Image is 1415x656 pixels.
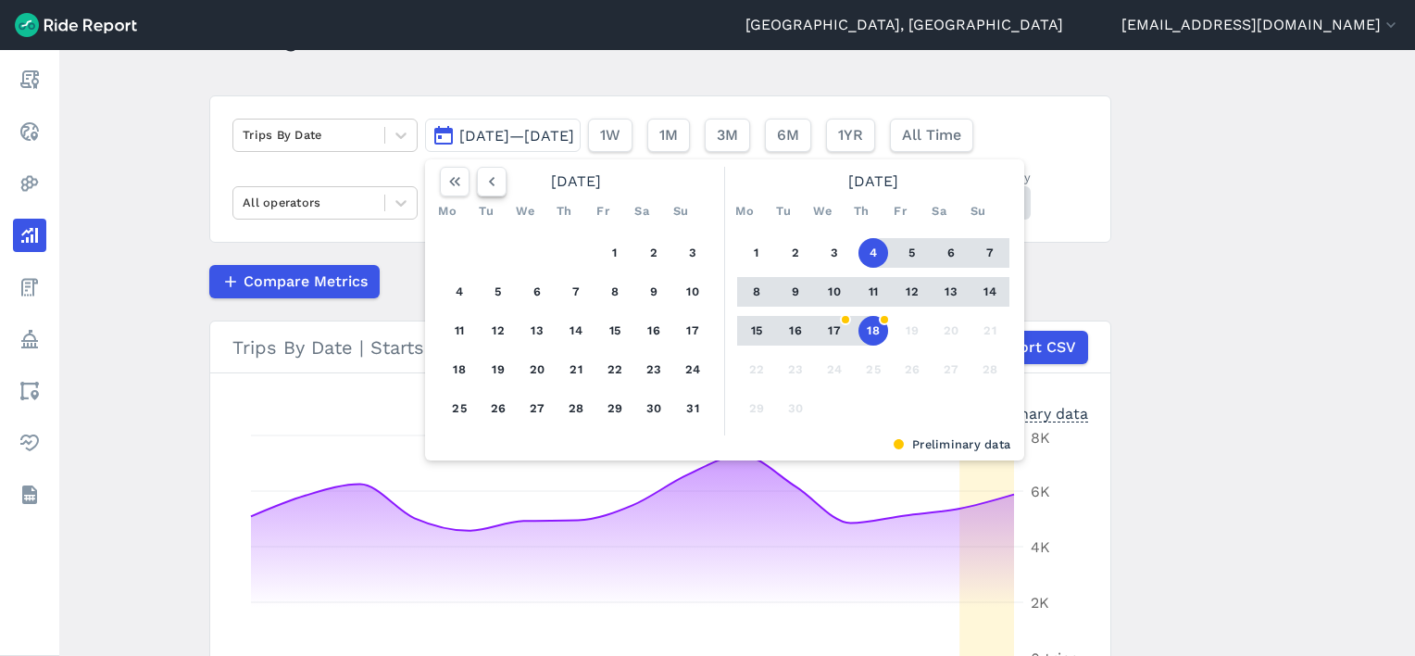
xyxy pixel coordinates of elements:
tspan: 6K [1031,483,1050,500]
button: 11 [858,277,888,307]
span: [DATE]—[DATE] [459,127,574,145]
button: 24 [678,355,707,385]
button: 1W [588,119,632,152]
button: Compare Metrics [209,265,380,298]
button: 3 [678,238,707,268]
button: 1YR [826,119,875,152]
button: 14 [975,277,1005,307]
a: Health [13,426,46,460]
div: Preliminary data [439,435,1010,453]
button: 30 [781,394,810,423]
tspan: 8K [1031,429,1050,447]
button: 1M [647,119,690,152]
button: 19 [483,355,513,385]
div: Sa [924,196,954,226]
button: [DATE]—[DATE] [425,119,581,152]
button: 9 [639,277,669,307]
button: 12 [897,277,927,307]
button: 6M [765,119,811,152]
button: 30 [639,394,669,423]
button: 4 [858,238,888,268]
span: 1M [659,124,678,146]
div: Su [963,196,993,226]
a: Analyze [13,219,46,252]
span: Export CSV [993,336,1076,359]
button: 6 [936,238,966,268]
a: Heatmaps [13,167,46,200]
span: All Time [902,124,961,146]
button: 3 [820,238,849,268]
button: 22 [742,355,771,385]
div: Mo [730,196,759,226]
button: 1 [742,238,771,268]
button: 22 [600,355,630,385]
span: 1YR [838,124,863,146]
div: Sa [627,196,657,226]
a: [GEOGRAPHIC_DATA], [GEOGRAPHIC_DATA] [745,14,1063,36]
button: 8 [742,277,771,307]
a: Report [13,63,46,96]
div: We [510,196,540,226]
button: 14 [561,316,591,346]
button: All Time [890,119,973,152]
button: 9 [781,277,810,307]
button: 29 [742,394,771,423]
button: 21 [975,316,1005,346]
button: 23 [639,355,669,385]
button: 21 [561,355,591,385]
div: We [808,196,837,226]
div: Preliminary data [970,403,1088,423]
button: 3M [705,119,750,152]
button: 4 [445,277,474,307]
button: 10 [820,277,849,307]
button: 31 [678,394,707,423]
button: 5 [483,277,513,307]
button: 18 [445,355,474,385]
button: 25 [858,355,888,385]
button: 1 [600,238,630,268]
button: 26 [483,394,513,423]
div: Tu [769,196,798,226]
button: 7 [561,277,591,307]
button: 27 [936,355,966,385]
a: Realtime [13,115,46,148]
button: 16 [781,316,810,346]
a: Policy [13,322,46,356]
span: 3M [717,124,738,146]
button: 26 [897,355,927,385]
div: Su [666,196,695,226]
div: Tu [471,196,501,226]
button: 18 [858,316,888,346]
button: 7 [975,238,1005,268]
button: 2 [639,238,669,268]
a: Areas [13,374,46,408]
a: Fees [13,271,46,304]
div: Trips By Date | Starts | Milwaukee City Limits (Final) [232,331,1088,364]
button: 19 [897,316,927,346]
button: 16 [639,316,669,346]
button: 15 [600,316,630,346]
button: 10 [678,277,707,307]
button: 23 [781,355,810,385]
button: 24 [820,355,849,385]
div: Fr [588,196,618,226]
div: Th [846,196,876,226]
button: 2 [781,238,810,268]
img: Ride Report [15,13,137,37]
button: 17 [678,316,707,346]
tspan: 4K [1031,538,1050,556]
button: 25 [445,394,474,423]
button: 17 [820,316,849,346]
button: 29 [600,394,630,423]
button: 8 [600,277,630,307]
button: 20 [936,316,966,346]
div: [DATE] [730,167,1017,196]
div: [DATE] [432,167,720,196]
button: 20 [522,355,552,385]
button: 28 [561,394,591,423]
button: [EMAIL_ADDRESS][DOMAIN_NAME] [1121,14,1400,36]
button: 15 [742,316,771,346]
a: Datasets [13,478,46,511]
button: 27 [522,394,552,423]
div: Mo [432,196,462,226]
